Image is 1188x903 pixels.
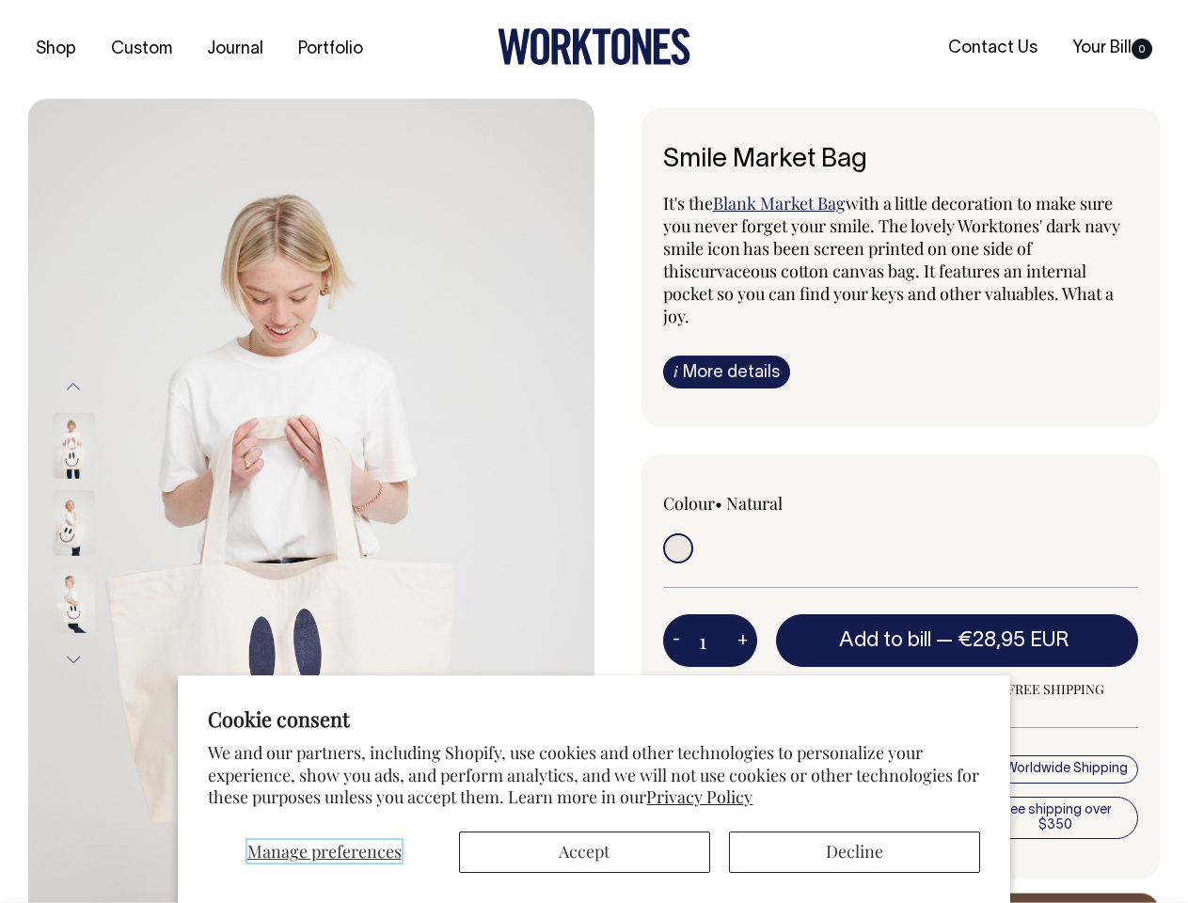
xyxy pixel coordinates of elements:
[53,490,95,556] img: Smile Market Bag
[208,705,979,732] h2: Cookie consent
[103,34,180,65] a: Custom
[726,492,783,515] label: Natural
[1132,39,1152,59] span: 0
[646,785,752,808] a: Privacy Policy
[663,622,689,659] button: -
[713,192,846,214] a: Blank Market Bag
[53,567,95,633] img: Smile Market Bag
[663,492,853,515] div: Colour
[199,34,271,65] a: Journal
[839,631,931,650] span: Add to bill
[941,33,1045,64] a: Contact Us
[59,365,87,407] button: Previous
[673,361,678,381] span: i
[728,622,757,659] button: +
[663,146,1139,175] h6: Smile Market Bag
[459,832,710,873] button: Accept
[59,639,87,681] button: Next
[663,260,1114,327] span: curvaceous cotton canvas bag. It features an internal pocket so you can find your keys and other ...
[208,742,979,808] p: We and our partners, including Shopify, use cookies and other technologies to personalize your ex...
[208,832,439,873] button: Manage preferences
[958,631,1069,650] span: €28,95 EUR
[53,413,95,479] img: Smile Market Bag
[715,492,722,515] span: •
[729,832,980,873] button: Decline
[291,34,371,65] a: Portfolio
[1065,33,1160,64] a: Your Bill0
[663,192,1139,327] p: It's the with a little decoration to make sure you never forget your smile. The lovely Worktones'...
[776,614,1139,667] button: Add to bill —€28,95 EUR
[247,840,402,863] span: Manage preferences
[663,356,790,388] a: iMore details
[936,631,1074,650] span: —
[28,34,84,65] a: Shop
